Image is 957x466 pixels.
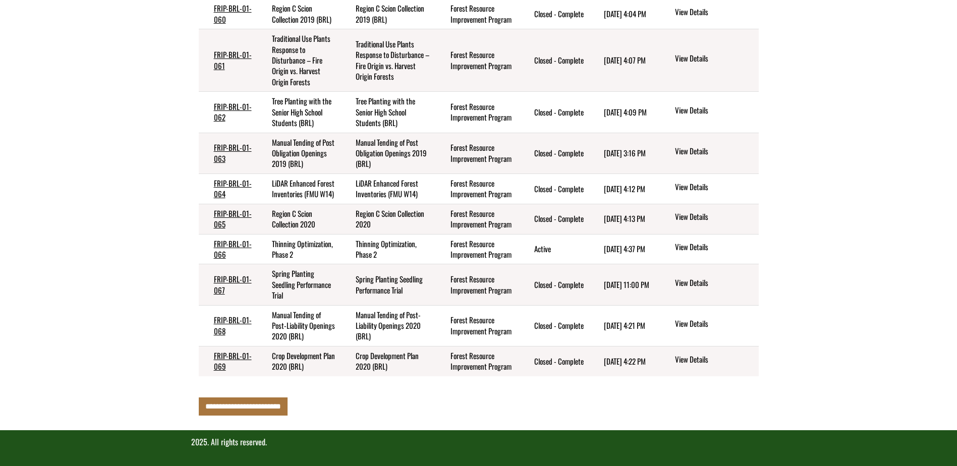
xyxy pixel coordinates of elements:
a: FRIP-BRL-01-064 [214,178,252,199]
td: Region C Scion Collection 2020 [341,204,435,234]
td: action menu [658,204,758,234]
time: [DATE] 3:16 PM [604,147,646,158]
time: [DATE] 4:22 PM [604,356,646,367]
a: FRIP-BRL-01-065 [214,208,252,229]
td: Region C Scion Collection 2020 [257,204,341,234]
td: action menu [658,346,758,376]
td: Traditional Use Plants Response to Disturbance – Fire Origin vs. Harvest Origin Forests [341,29,435,92]
td: Thinning Optimization, Phase 2 [341,234,435,264]
td: Closed - Complete [519,264,589,305]
td: FRIP-BRL-01-063 [199,133,257,173]
td: Forest Resource Improvement Program [435,204,519,234]
td: LiDAR Enhanced Forest Inventories (FMU W14) [341,173,435,204]
td: Tree Planting with the Senior High School Students (BRL) [257,92,341,133]
td: FRIP-BRL-01-062 [199,92,257,133]
td: Forest Resource Improvement Program [435,173,519,204]
a: View details [675,242,754,254]
td: Closed - Complete [519,29,589,92]
td: Manual Tending of Post-Liability Openings 2020 (BRL) [341,305,435,346]
td: Crop Development Plan 2020 (BRL) [341,346,435,376]
span: . All rights reserved. [207,436,267,448]
td: 6/6/2025 4:37 PM [589,234,659,264]
td: FRIP-BRL-01-067 [199,264,257,305]
a: FRIP-BRL-01-062 [214,101,252,123]
td: FRIP-BRL-01-066 [199,234,257,264]
td: Manual Tending of Post Obligation Openings 2019 (BRL) [257,133,341,173]
a: View details [675,53,754,65]
a: FRIP-BRL-01-063 [214,142,252,163]
td: Forest Resource Improvement Program [435,133,519,173]
td: Manual Tending of Post Obligation Openings 2019 (BRL) [341,133,435,173]
td: Closed - Complete [519,305,589,346]
td: Tree Planting with the Senior High School Students (BRL) [341,92,435,133]
td: Forest Resource Improvement Program [435,305,519,346]
time: [DATE] 11:00 PM [604,279,649,290]
a: View details [675,211,754,223]
td: FRIP-BRL-01-064 [199,173,257,204]
td: FRIP-BRL-01-061 [199,29,257,92]
td: LiDAR Enhanced Forest Inventories (FMU W14) [257,173,341,204]
td: action menu [658,92,758,133]
td: Closed - Complete [519,173,589,204]
td: Forest Resource Improvement Program [435,346,519,376]
time: [DATE] 4:13 PM [604,213,645,224]
a: View details [675,146,754,158]
p: 2025 [191,436,766,448]
a: FRIP-BRL-01-067 [214,273,252,295]
a: View details [675,7,754,19]
a: View details [675,354,754,366]
td: Closed - Complete [519,346,589,376]
td: action menu [658,173,758,204]
td: 5/7/2025 4:13 PM [589,204,659,234]
time: [DATE] 4:12 PM [604,183,645,194]
td: Forest Resource Improvement Program [435,264,519,305]
a: FRIP-BRL-01-069 [214,350,252,372]
td: FRIP-BRL-01-069 [199,346,257,376]
td: FRIP-BRL-01-068 [199,305,257,346]
a: View details [675,182,754,194]
td: 9/8/2025 11:00 PM [589,264,659,305]
td: Spring Planting Seedling Performance Trial [341,264,435,305]
td: Traditional Use Plants Response to Disturbance – Fire Origin vs. Harvest Origin Forests [257,29,341,92]
td: 5/7/2025 4:22 PM [589,346,659,376]
td: 5/7/2025 4:12 PM [589,173,659,204]
time: [DATE] 4:21 PM [604,320,645,331]
td: action menu [658,305,758,346]
td: Forest Resource Improvement Program [435,29,519,92]
td: Closed - Complete [519,204,589,234]
time: [DATE] 4:09 PM [604,106,647,118]
td: action menu [658,234,758,264]
time: [DATE] 4:37 PM [604,243,645,254]
td: Thinning Optimization, Phase 2 [257,234,341,264]
a: FRIP-BRL-01-066 [214,238,252,260]
td: Active [519,234,589,264]
time: [DATE] 4:07 PM [604,54,646,66]
a: View details [675,105,754,117]
td: Forest Resource Improvement Program [435,92,519,133]
td: Manual Tending of Post-Liability Openings 2020 (BRL) [257,305,341,346]
td: 5/7/2025 4:09 PM [589,92,659,133]
a: FRIP-BRL-01-068 [214,314,252,336]
time: [DATE] 4:04 PM [604,8,646,19]
td: action menu [658,264,758,305]
td: 5/7/2025 4:07 PM [589,29,659,92]
td: FRIP-BRL-01-065 [199,204,257,234]
td: Closed - Complete [519,92,589,133]
td: Closed - Complete [519,133,589,173]
a: FRIP-BRL-01-061 [214,49,252,71]
td: Forest Resource Improvement Program [435,234,519,264]
a: View details [675,277,754,289]
td: 5/7/2025 4:21 PM [589,305,659,346]
td: action menu [658,133,758,173]
td: Spring Planting Seedling Performance Trial [257,264,341,305]
td: Crop Development Plan 2020 (BRL) [257,346,341,376]
td: action menu [658,29,758,92]
a: View details [675,318,754,330]
a: FRIP-BRL-01-060 [214,3,252,24]
td: 9/14/2024 3:16 PM [589,133,659,173]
